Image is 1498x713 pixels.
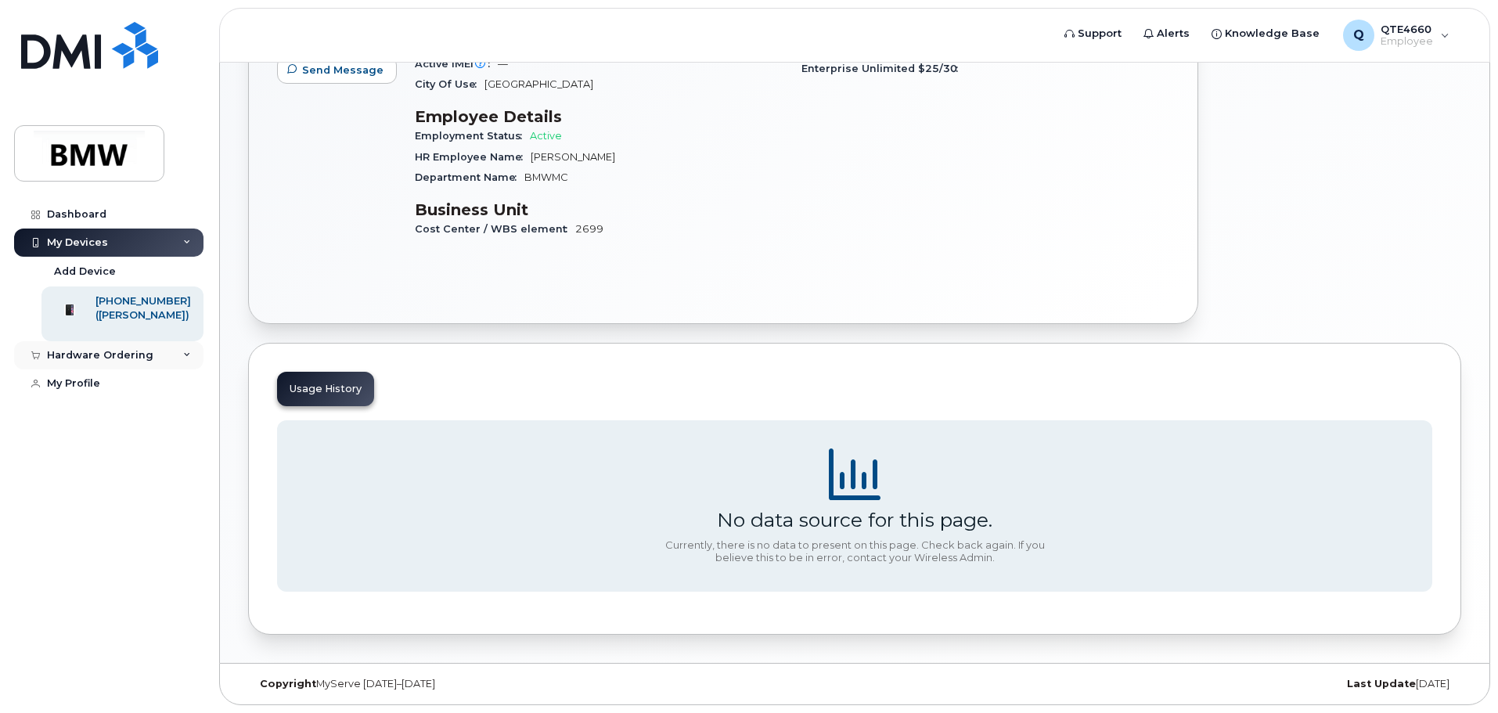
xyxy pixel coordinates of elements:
[659,539,1050,564] div: Currently, there is no data to present on this page. Check back again. If you believe this to be ...
[415,58,498,70] span: Active IMEI
[530,130,562,142] span: Active
[415,151,531,163] span: HR Employee Name
[498,58,508,70] span: —
[415,107,783,126] h3: Employee Details
[801,63,966,74] span: Enterprise Unlimited $25/30
[1157,26,1190,41] span: Alerts
[1201,18,1331,49] a: Knowledge Base
[1225,26,1320,41] span: Knowledge Base
[717,508,992,531] div: No data source for this page.
[484,78,593,90] span: [GEOGRAPHIC_DATA]
[575,223,603,235] span: 2699
[415,223,575,235] span: Cost Center / WBS element
[531,151,615,163] span: [PERSON_NAME]
[415,171,524,183] span: Department Name
[1381,35,1433,48] span: Employee
[1430,645,1486,701] iframe: Messenger Launcher
[415,130,530,142] span: Employment Status
[1347,678,1416,690] strong: Last Update
[415,78,484,90] span: City Of Use
[415,200,783,219] h3: Business Unit
[524,171,568,183] span: BMWMC
[1078,26,1122,41] span: Support
[1381,23,1433,35] span: QTE4660
[1332,20,1460,51] div: QTE4660
[1057,678,1461,690] div: [DATE]
[1133,18,1201,49] a: Alerts
[248,678,653,690] div: MyServe [DATE]–[DATE]
[1353,26,1364,45] span: Q
[302,63,384,77] span: Send Message
[260,678,316,690] strong: Copyright
[1053,18,1133,49] a: Support
[277,56,397,84] button: Send Message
